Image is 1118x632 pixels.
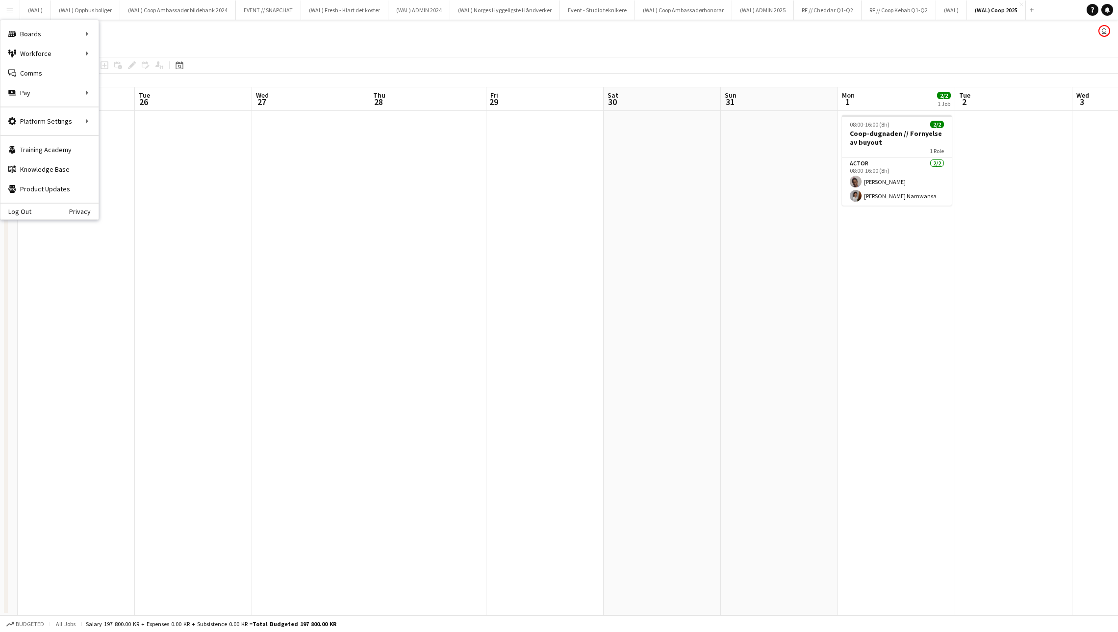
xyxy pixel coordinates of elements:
[862,0,936,20] button: RF // Coop Kebab Q1-Q2
[236,0,301,20] button: EVENT // SNAPCHAT
[120,0,236,20] button: (WAL) Coop Ambassadør bildebank 2024
[967,0,1026,20] button: (WAL) Coop 2025
[936,0,967,20] button: (WAL)
[253,620,336,628] span: Total Budgeted 197 800.00 KR
[86,620,336,628] div: Salary 197 800.00 KR + Expenses 0.00 KR + Subsistence 0.00 KR =
[723,96,737,107] span: 31
[1098,25,1110,37] app-user-avatar: Frederick Bråthen
[0,24,99,44] div: Boards
[0,111,99,131] div: Platform Settings
[930,121,944,128] span: 2/2
[725,91,737,100] span: Sun
[842,158,952,206] app-card-role: Actor2/208:00-16:00 (8h)[PERSON_NAME][PERSON_NAME] Namwansa
[842,115,952,206] app-job-card: 08:00-16:00 (8h)2/2Coop-dugnaden // Fornyelse av buyout1 RoleActor2/208:00-16:00 (8h)[PERSON_NAME...
[1076,91,1089,100] span: Wed
[938,100,950,107] div: 1 Job
[137,96,150,107] span: 26
[560,0,635,20] button: Event - Studio teknikere
[930,147,944,155] span: 1 Role
[937,92,951,99] span: 2/2
[450,0,560,20] button: (WAL) Norges Hyggeligste Håndverker
[16,621,44,628] span: Budgeted
[0,140,99,159] a: Training Academy
[840,96,855,107] span: 1
[958,96,970,107] span: 2
[608,91,618,100] span: Sat
[489,96,498,107] span: 29
[842,91,855,100] span: Mon
[0,179,99,199] a: Product Updates
[372,96,385,107] span: 28
[20,0,51,20] button: (WAL)
[256,91,269,100] span: Wed
[0,208,31,215] a: Log Out
[842,129,952,147] h3: Coop-dugnaden // Fornyelse av buyout
[959,91,970,100] span: Tue
[490,91,498,100] span: Fri
[606,96,618,107] span: 30
[69,208,99,215] a: Privacy
[51,0,120,20] button: (WAL) Opphus boliger
[0,63,99,83] a: Comms
[373,91,385,100] span: Thu
[5,619,46,630] button: Budgeted
[0,44,99,63] div: Workforce
[732,0,794,20] button: (WAL) ADMIN 2025
[0,159,99,179] a: Knowledge Base
[139,91,150,100] span: Tue
[54,620,77,628] span: All jobs
[1075,96,1089,107] span: 3
[0,83,99,103] div: Pay
[850,121,889,128] span: 08:00-16:00 (8h)
[301,0,388,20] button: (WAL) Fresh - Klart det koster
[635,0,732,20] button: (WAL) Coop Ambassadørhonorar
[794,0,862,20] button: RF // Cheddar Q1-Q2
[388,0,450,20] button: (WAL) ADMIN 2024
[254,96,269,107] span: 27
